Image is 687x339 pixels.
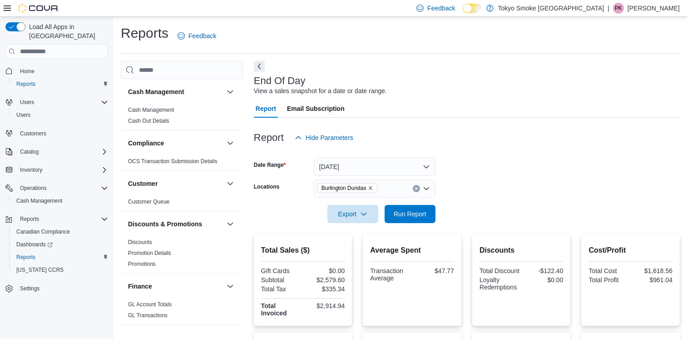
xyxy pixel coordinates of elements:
[2,182,112,194] button: Operations
[128,312,168,319] a: GL Transactions
[128,239,152,246] span: Discounts
[128,250,171,256] a: Promotion Details
[479,267,519,274] div: Total Discount
[16,228,70,235] span: Canadian Compliance
[128,282,152,291] h3: Finance
[128,87,184,96] h3: Cash Management
[254,86,387,96] div: View a sales snapshot for a date or date range.
[16,283,43,294] a: Settings
[20,285,40,292] span: Settings
[225,86,236,97] button: Cash Management
[13,252,108,263] span: Reports
[128,139,223,148] button: Compliance
[128,282,223,291] button: Finance
[13,79,108,90] span: Reports
[16,165,46,175] button: Inventory
[13,79,39,90] a: Reports
[16,97,108,108] span: Users
[305,267,345,274] div: $0.00
[16,65,108,76] span: Home
[13,239,108,250] span: Dashboards
[588,276,628,284] div: Total Profit
[16,266,64,274] span: [US_STATE] CCRS
[613,3,624,14] div: Peyton Kahro
[321,184,366,193] span: Burlington Dundas
[479,245,563,256] h2: Discounts
[128,87,223,96] button: Cash Management
[128,219,202,229] h3: Discounts & Promotions
[498,3,604,14] p: Tokyo Smoke [GEOGRAPHIC_DATA]
[633,267,672,274] div: $1,618.56
[287,100,345,118] span: Email Subscription
[305,302,345,309] div: $2,914.94
[128,106,174,114] span: Cash Management
[370,245,454,256] h2: Average Spent
[2,64,112,77] button: Home
[306,133,353,142] span: Hide Parameters
[16,183,108,194] span: Operations
[128,260,156,268] span: Promotions
[16,241,53,248] span: Dashboards
[9,264,112,276] button: [US_STATE] CCRS
[523,276,563,284] div: $0.00
[588,267,628,274] div: Total Cost
[188,31,216,40] span: Feedback
[423,185,430,192] button: Open list of options
[9,109,112,121] button: Users
[25,22,108,40] span: Load All Apps in [GEOGRAPHIC_DATA]
[16,128,108,139] span: Customers
[615,3,622,14] span: PK
[13,264,108,275] span: Washington CCRS
[633,276,672,284] div: $961.04
[13,195,66,206] a: Cash Management
[305,276,345,284] div: $2,579.60
[128,199,169,205] a: Customer Queue
[394,209,426,219] span: Run Report
[588,245,672,256] h2: Cost/Profit
[523,267,563,274] div: -$122.40
[128,239,152,245] a: Discounts
[368,185,373,191] button: Remove Burlington Dundas from selection in this group
[16,146,108,157] span: Catalog
[317,183,378,193] span: Burlington Dundas
[254,61,265,72] button: Next
[9,238,112,251] a: Dashboards
[463,4,482,13] input: Dark Mode
[20,99,34,106] span: Users
[128,219,223,229] button: Discounts & Promotions
[370,267,410,282] div: Transaction Average
[16,111,30,119] span: Users
[121,156,243,170] div: Compliance
[16,146,42,157] button: Catalog
[333,205,373,223] span: Export
[254,132,284,143] h3: Report
[20,184,47,192] span: Operations
[20,68,35,75] span: Home
[13,239,56,250] a: Dashboards
[121,299,243,324] div: Finance
[254,161,286,169] label: Date Range
[9,78,112,90] button: Reports
[20,215,39,223] span: Reports
[2,213,112,225] button: Reports
[254,183,280,190] label: Locations
[9,194,112,207] button: Cash Management
[16,283,108,294] span: Settings
[20,166,42,174] span: Inventory
[261,302,287,317] strong: Total Invoiced
[13,226,74,237] a: Canadian Compliance
[128,118,169,124] a: Cash Out Details
[128,312,168,319] span: GL Transactions
[2,164,112,176] button: Inventory
[225,138,236,149] button: Compliance
[16,183,50,194] button: Operations
[13,110,34,120] a: Users
[2,96,112,109] button: Users
[608,3,609,14] p: |
[261,276,301,284] div: Subtotal
[225,219,236,229] button: Discounts & Promotions
[225,281,236,292] button: Finance
[291,129,357,147] button: Hide Parameters
[128,158,217,165] a: OCS Transaction Submission Details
